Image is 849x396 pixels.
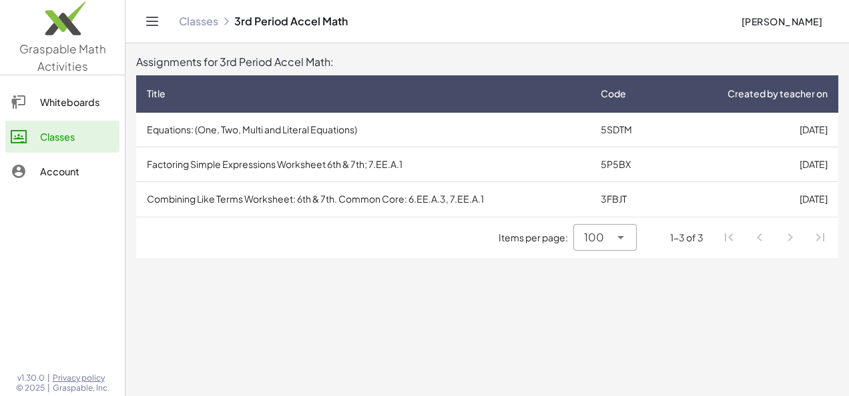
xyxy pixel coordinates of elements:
td: 5SDTM [590,113,667,147]
td: Factoring Simple Expressions Worksheet 6th & 7th; 7.EE.A.1 [136,147,590,182]
button: Toggle navigation [141,11,163,32]
span: [PERSON_NAME] [741,15,822,27]
a: Privacy policy [53,373,109,383]
span: | [47,383,50,393]
nav: Pagination Navigation [714,223,836,253]
a: Classes [5,121,119,153]
span: 100 [584,229,604,245]
span: Graspable Math Activities [19,41,106,73]
a: Classes [179,15,218,28]
td: 5P5BX [590,147,667,182]
a: Account [5,155,119,187]
div: Whiteboards [40,94,114,110]
span: Graspable, Inc. [53,383,109,393]
span: Items per page: [499,231,573,245]
td: Combining Like Terms Worksheet: 6th & 7th. Common Core: 6.EE.A.3, 7.EE.A.1 [136,182,590,217]
div: Classes [40,129,114,145]
span: v1.30.0 [17,373,45,383]
span: Code [601,87,626,101]
div: Assignments for 3rd Period Accel Math: [136,54,838,70]
td: [DATE] [667,147,838,182]
td: [DATE] [667,182,838,217]
div: 1-3 of 3 [670,231,703,245]
span: Created by teacher on [728,87,828,101]
td: [DATE] [667,113,838,147]
td: Equations: (One, Two, Multi and Literal Equations) [136,113,590,147]
td: 3FBJT [590,182,667,217]
div: Account [40,163,114,179]
a: Whiteboards [5,86,119,118]
span: Title [147,87,166,101]
span: © 2025 [16,383,45,393]
button: [PERSON_NAME] [730,9,833,33]
span: | [47,373,50,383]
